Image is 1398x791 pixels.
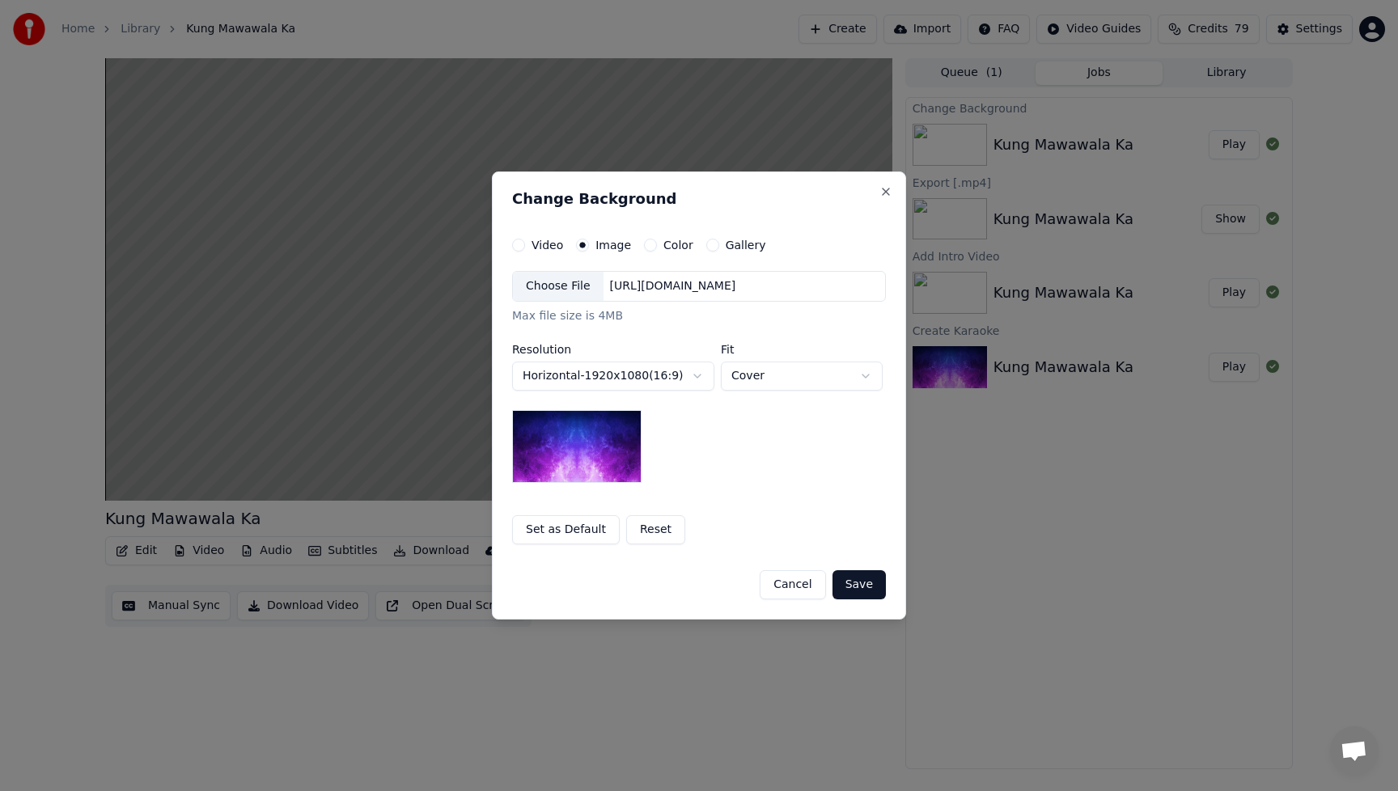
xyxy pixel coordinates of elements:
h2: Change Background [512,192,886,206]
label: Video [532,239,563,251]
button: Save [832,570,886,599]
button: Cancel [760,570,825,599]
div: [URL][DOMAIN_NAME] [604,278,743,294]
label: Fit [721,344,883,355]
label: Gallery [726,239,766,251]
label: Color [663,239,693,251]
button: Set as Default [512,515,620,544]
label: Resolution [512,344,714,355]
label: Image [595,239,631,251]
div: Max file size is 4MB [512,308,886,324]
div: Choose File [513,272,604,301]
button: Reset [626,515,685,544]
